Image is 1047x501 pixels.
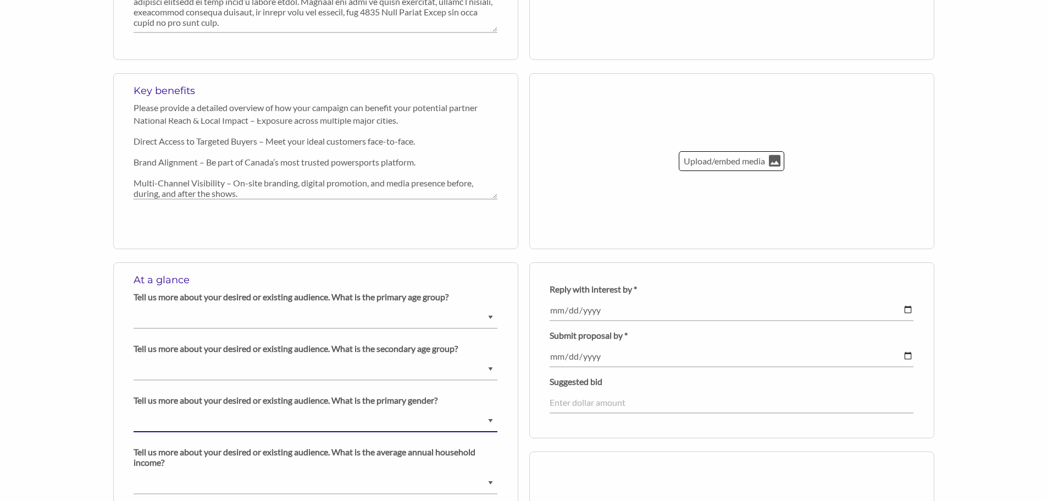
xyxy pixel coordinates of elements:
p: Suggested bid [550,376,913,387]
p: Tell us more about your desired or existing audience. What is the secondary age group? [134,343,497,354]
p: Please provide a detailed overview of how your campaign can benefit your potential partner [134,102,497,113]
h5: At a glance [134,274,497,286]
p: Reply with interest by * [550,284,913,294]
p: Tell us more about your desired or existing audience. What is the primary age group? [134,291,497,302]
p: Submit proposal by * [550,330,913,340]
h5: Key benefits [134,85,497,97]
p: Upload/embed media [683,154,766,168]
input: Enter dollar amount [550,392,913,414]
p: Tell us more about your desired or existing audience. What is the primary gender? [134,395,497,405]
p: Tell us more about your desired or existing audience. What is the average annual household income? [134,447,497,467]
